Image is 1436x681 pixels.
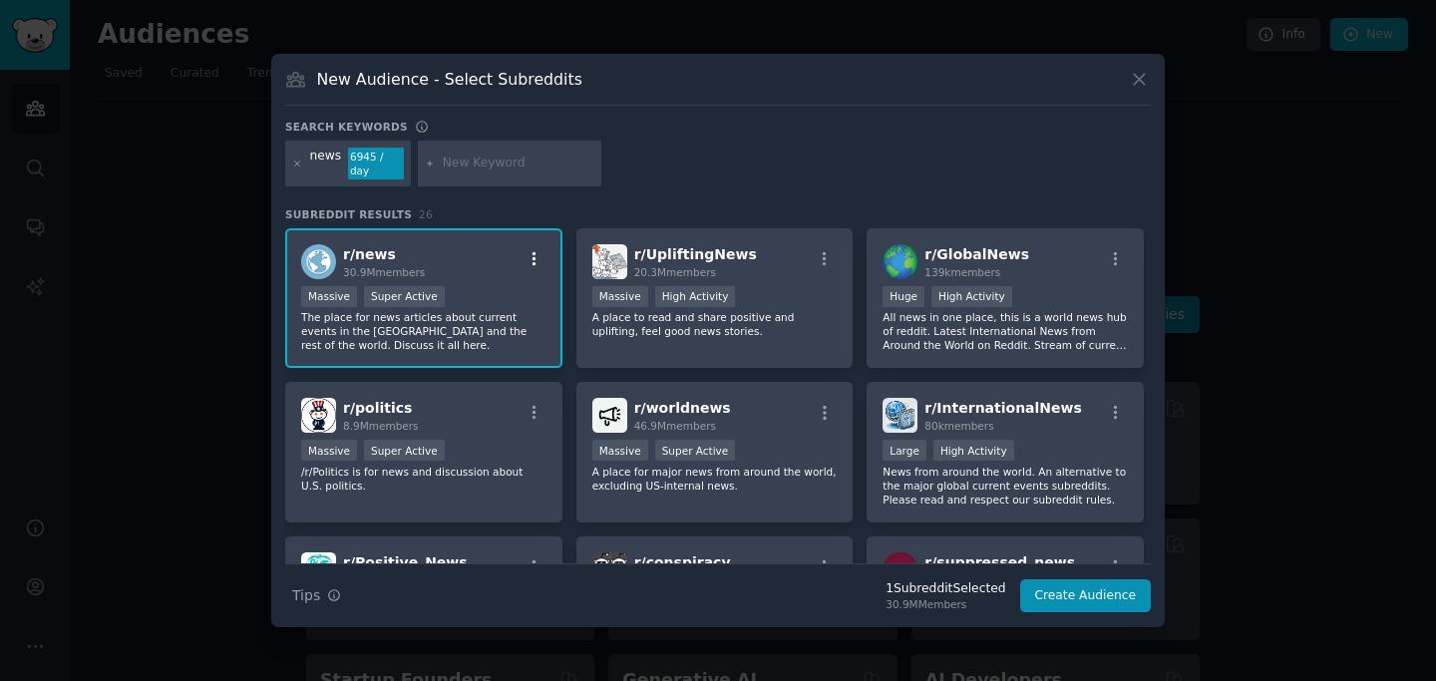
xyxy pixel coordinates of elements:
p: All news in one place, this is a world news hub of reddit. Latest International News from Around ... [883,310,1128,352]
div: Super Active [364,286,445,307]
span: r/ GlobalNews [924,246,1029,262]
img: worldnews [592,398,627,433]
div: Super Active [655,440,736,461]
div: news [310,148,342,179]
span: 26 [419,208,433,220]
span: 8.9M members [343,420,419,432]
div: High Activity [933,440,1014,461]
div: Massive [301,286,357,307]
div: Massive [301,440,357,461]
p: A place for major news from around the world, excluding US-internal news. [592,465,838,493]
img: GlobalNews [883,244,917,279]
div: 1 Subreddit Selected [886,580,1005,598]
h3: New Audience - Select Subreddits [317,69,582,90]
h3: Search keywords [285,120,408,134]
span: 30.9M members [343,266,425,278]
img: UpliftingNews [592,244,627,279]
div: High Activity [931,286,1012,307]
span: r/ InternationalNews [924,400,1082,416]
div: 30.9M Members [886,597,1005,611]
span: r/ Positive_News [343,554,468,570]
img: suppressed_news [883,552,917,587]
div: High Activity [655,286,736,307]
span: 80k members [924,420,993,432]
img: conspiracy [592,552,627,587]
span: Tips [292,585,320,606]
img: politics [301,398,336,433]
div: Massive [592,286,648,307]
span: r/ news [343,246,396,262]
span: r/ UpliftingNews [634,246,757,262]
span: 20.3M members [634,266,716,278]
div: Large [883,440,926,461]
p: News from around the world. An alternative to the major global current events subreddits. Please ... [883,465,1128,507]
div: Super Active [364,440,445,461]
p: A place to read and share positive and uplifting, feel good news stories. [592,310,838,338]
span: r/ worldnews [634,400,731,416]
div: Massive [592,440,648,461]
span: r/ conspiracy [634,554,731,570]
button: Tips [285,578,348,613]
span: 46.9M members [634,420,716,432]
input: New Keyword [443,155,594,172]
img: Positive_News [301,552,336,587]
span: r/ suppressed_news [924,554,1075,570]
span: Subreddit Results [285,207,412,221]
div: 6945 / day [348,148,404,179]
img: news [301,244,336,279]
div: Huge [883,286,924,307]
img: InternationalNews [883,398,917,433]
p: The place for news articles about current events in the [GEOGRAPHIC_DATA] and the rest of the wor... [301,310,546,352]
button: Create Audience [1020,579,1152,613]
span: r/ politics [343,400,412,416]
p: /r/Politics is for news and discussion about U.S. politics. [301,465,546,493]
span: 139k members [924,266,1000,278]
